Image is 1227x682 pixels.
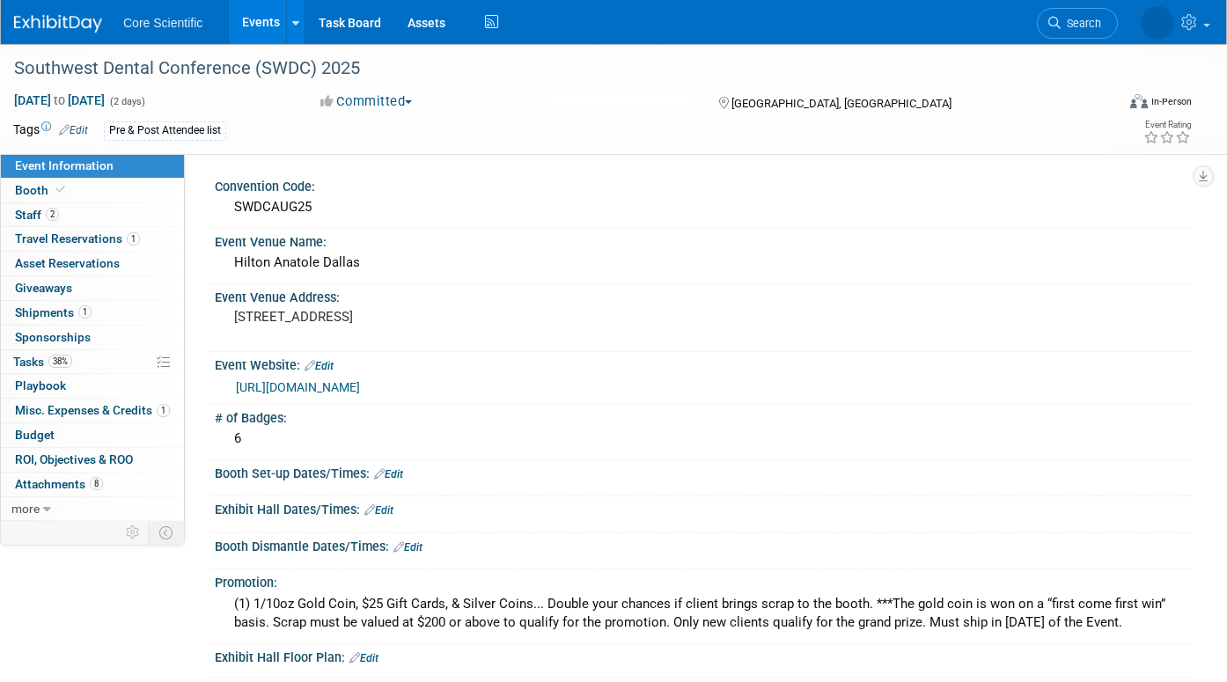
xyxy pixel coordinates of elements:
[1,350,184,374] a: Tasks38%
[1,497,184,521] a: more
[1143,121,1191,129] div: Event Rating
[90,477,103,490] span: 8
[78,305,92,319] span: 1
[1150,95,1192,108] div: In-Person
[364,504,393,517] a: Edit
[1,423,184,447] a: Budget
[1141,6,1174,40] img: Alissa Schlosser
[374,468,403,480] a: Edit
[59,124,88,136] a: Edit
[1,276,184,300] a: Giveaways
[215,569,1192,591] div: Promotion:
[1,154,184,178] a: Event Information
[8,53,1091,84] div: Southwest Dental Conference (SWDC) 2025
[236,380,360,394] a: [URL][DOMAIN_NAME]
[215,533,1192,556] div: Booth Dismantle Dates/Times:
[15,208,59,222] span: Staff
[215,644,1192,667] div: Exhibit Hall Floor Plan:
[56,185,65,194] i: Booth reservation complete
[51,93,68,107] span: to
[108,96,145,107] span: (2 days)
[731,97,951,110] span: [GEOGRAPHIC_DATA], [GEOGRAPHIC_DATA]
[228,590,1179,637] div: (1) 1/10oz Gold Coin, $25 Gift Cards, & Silver Coins... Double your chances if client brings scra...
[1037,8,1118,39] a: Search
[118,521,149,544] td: Personalize Event Tab Strip
[13,355,72,369] span: Tasks
[314,92,419,111] button: Committed
[15,428,55,442] span: Budget
[1,326,184,349] a: Sponsorships
[15,281,72,295] span: Giveaways
[123,16,202,30] span: Core Scientific
[215,496,1192,519] div: Exhibit Hall Dates/Times:
[48,355,72,368] span: 38%
[215,284,1192,306] div: Event Venue Address:
[1,203,184,227] a: Staff2
[15,403,170,417] span: Misc. Expenses & Credits
[1130,94,1148,108] img: Format-Inperson.png
[1,301,184,325] a: Shipments1
[215,460,1192,483] div: Booth Set-up Dates/Times:
[1,448,184,472] a: ROI, Objectives & ROO
[13,92,106,108] span: [DATE] [DATE]
[157,404,170,417] span: 1
[215,405,1192,427] div: # of Badges:
[228,425,1179,452] div: 6
[15,231,140,246] span: Travel Reservations
[228,249,1179,276] div: Hilton Anatole Dallas
[228,194,1179,221] div: SWDCAUG25
[15,158,114,172] span: Event Information
[11,502,40,516] span: more
[15,256,120,270] span: Asset Reservations
[15,452,133,466] span: ROI, Objectives & ROO
[15,305,92,319] span: Shipments
[15,378,66,392] span: Playbook
[215,229,1192,251] div: Event Venue Name:
[215,173,1192,195] div: Convention Code:
[1,374,184,398] a: Playbook
[215,352,1192,375] div: Event Website:
[46,208,59,221] span: 2
[13,121,88,141] td: Tags
[149,521,185,544] td: Toggle Event Tabs
[1061,17,1101,30] span: Search
[1,252,184,275] a: Asset Reservations
[104,121,226,140] div: Pre & Post Attendee list
[15,477,103,491] span: Attachments
[15,330,91,344] span: Sponsorships
[127,232,140,246] span: 1
[1,227,184,251] a: Travel Reservations1
[1,179,184,202] a: Booth
[234,309,603,325] pre: [STREET_ADDRESS]
[349,652,378,664] a: Edit
[15,183,69,197] span: Booth
[1018,92,1192,118] div: Event Format
[1,473,184,496] a: Attachments8
[1,399,184,422] a: Misc. Expenses & Credits1
[393,541,422,554] a: Edit
[305,360,334,372] a: Edit
[14,15,102,33] img: ExhibitDay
